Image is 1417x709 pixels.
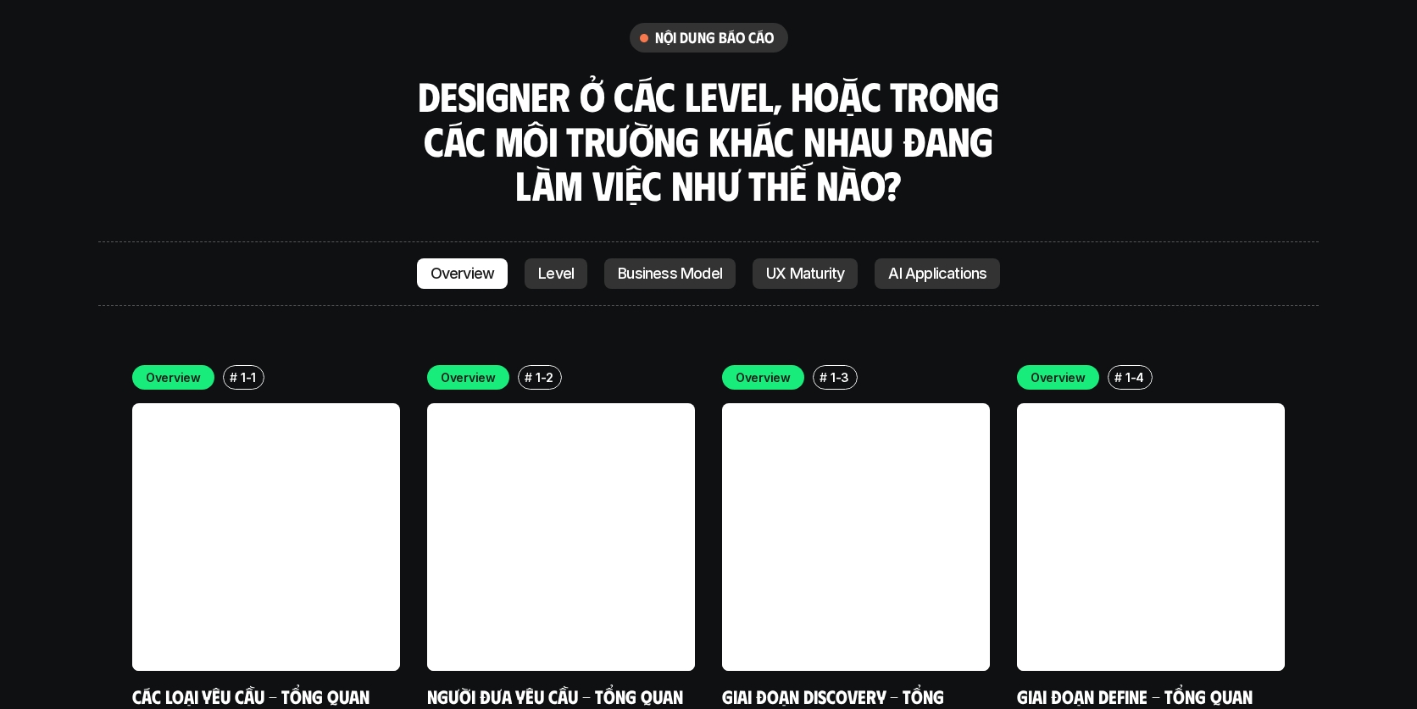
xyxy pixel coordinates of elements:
a: Các loại yêu cầu - Tổng quan [132,684,370,707]
p: Overview [1031,368,1086,386]
p: Overview [736,368,791,386]
p: Overview [431,265,495,282]
h6: # [230,371,237,384]
h3: Designer ở các level, hoặc trong các môi trường khác nhau đang làm việc như thế nào? [412,74,1005,208]
p: 1-3 [831,368,849,386]
p: Overview [146,368,201,386]
h6: # [1114,371,1122,384]
p: Level [538,265,574,282]
a: Overview [417,258,508,289]
p: 1-1 [241,368,256,386]
a: Người đưa yêu cầu - Tổng quan [427,684,683,707]
p: 1-2 [536,368,553,386]
a: Business Model [604,258,736,289]
a: Giai đoạn Define - Tổng quan [1017,684,1253,707]
h6: # [820,371,827,384]
p: Business Model [618,265,722,282]
h6: nội dung báo cáo [655,28,775,47]
p: AI Applications [888,265,986,282]
p: 1-4 [1125,368,1144,386]
p: Overview [441,368,496,386]
p: UX Maturity [766,265,844,282]
a: Level [525,258,587,289]
a: AI Applications [875,258,1000,289]
h6: # [525,371,532,384]
a: UX Maturity [753,258,858,289]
